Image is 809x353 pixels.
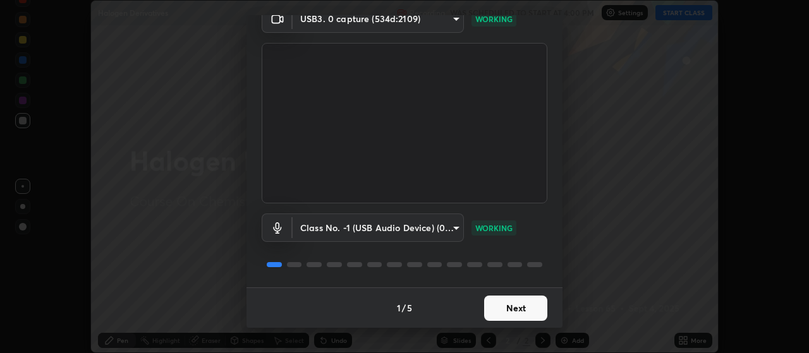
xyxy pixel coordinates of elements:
p: WORKING [475,222,513,234]
p: WORKING [475,13,513,25]
div: USB3. 0 capture (534d:2109) [293,4,464,33]
button: Next [484,296,547,321]
h4: 1 [397,301,401,314]
h4: 5 [407,301,412,314]
h4: / [402,301,406,314]
div: USB3. 0 capture (534d:2109) [293,213,464,242]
